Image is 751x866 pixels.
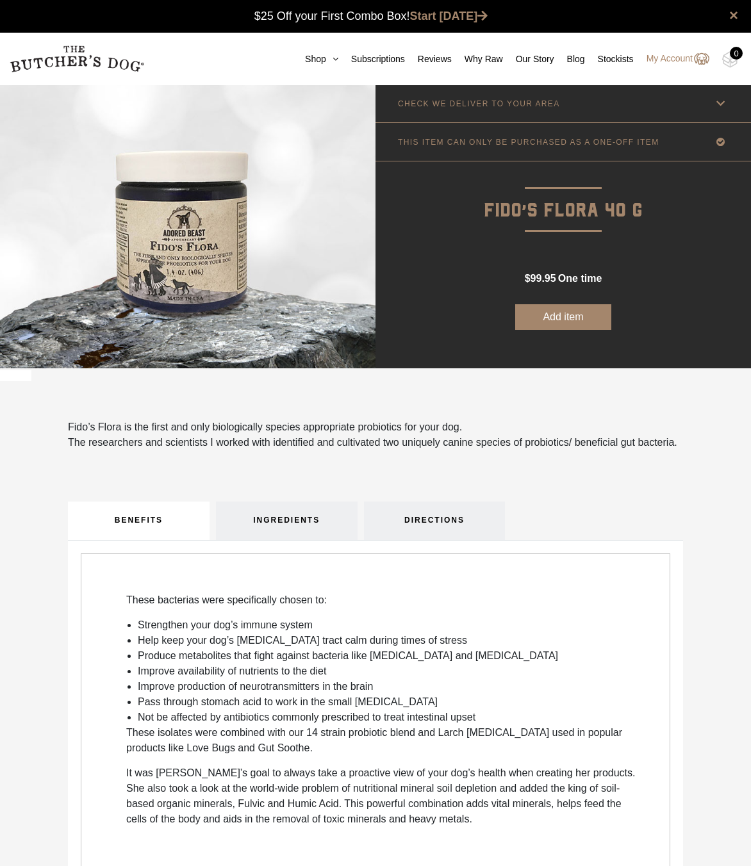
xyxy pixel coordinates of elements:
[126,725,638,756] p: These isolates were combined with our 14 strain probiotic blend and Larch [MEDICAL_DATA] used in ...
[398,138,659,147] p: THIS ITEM CAN ONLY BE PURCHASED AS A ONE-OFF ITEM
[375,123,751,161] a: THIS ITEM CAN ONLY BE PURCHASED AS A ONE-OFF ITEM
[138,694,638,710] li: Pass through stomach acid to work in the small [MEDICAL_DATA]
[503,53,554,66] a: Our Story
[126,765,638,827] p: It was [PERSON_NAME]’s goal to always take a proactive view of your dog’s health when creating he...
[138,679,638,694] li: Improve production of neurotransmitters in the brain
[138,710,638,725] li: Not be affected by antibiotics commonly prescribed to treat intestinal upset
[585,53,634,66] a: Stockists
[405,53,452,66] a: Reviews
[68,502,210,540] a: BENEFITS
[126,592,638,608] p: These bacterias were specifically chosen to:
[515,304,611,330] button: Add item
[138,617,638,633] li: Strengthen your dog’s immune system
[375,85,751,122] a: CHECK WE DELIVER TO YOUR AREA
[558,273,602,284] span: one time
[398,99,560,108] p: CHECK WE DELIVER TO YOUR AREA
[722,51,738,68] img: TBD_Cart-Empty.png
[525,273,531,284] span: $
[452,53,503,66] a: Why Raw
[68,435,677,450] p: The researchers and scientists I worked with identified and cultivated two uniquely canine specie...
[338,53,405,66] a: Subscriptions
[531,273,556,284] span: 99.95
[554,53,585,66] a: Blog
[216,502,358,540] a: INGREDIENTS
[138,664,638,679] li: Improve availability of nutrients to the diet
[375,161,751,226] p: Fido’s Flora 40 g
[364,502,506,540] a: DIRECTIONS
[292,53,338,66] a: Shop
[138,648,638,664] li: Produce metabolites that fight against bacteria like [MEDICAL_DATA] and [MEDICAL_DATA]
[410,10,488,22] a: Start [DATE]
[729,8,738,23] a: close
[730,47,743,60] div: 0
[138,633,638,648] li: Help keep your dog’s [MEDICAL_DATA] tract calm during times of stress
[634,51,709,67] a: My Account
[68,420,677,435] p: Fido’s Flora is the first and only biologically species appropriate probiotics for your dog.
